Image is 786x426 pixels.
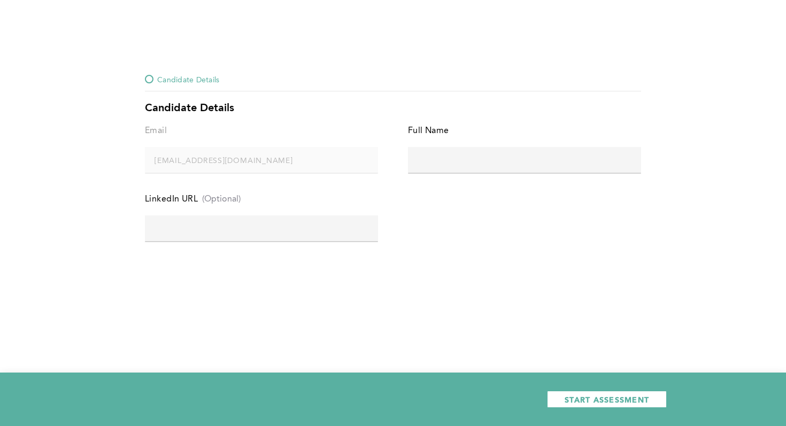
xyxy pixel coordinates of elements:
span: START ASSESSMENT [565,394,649,405]
span: Candidate Details [157,73,219,86]
span: (Optional) [202,195,241,204]
div: Full Name [408,123,449,138]
button: START ASSESSMENT [547,391,667,408]
div: LinkedIn URL [145,192,198,207]
div: Email [145,123,167,138]
div: Candidate Details [145,102,641,115]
